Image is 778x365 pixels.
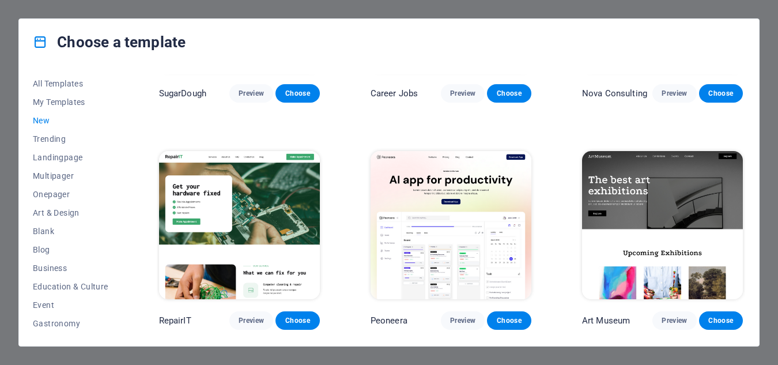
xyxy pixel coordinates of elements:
[33,171,108,180] span: Multipager
[33,204,108,222] button: Art & Design
[33,264,108,273] span: Business
[33,282,108,291] span: Education & Culture
[371,315,407,326] p: Peoneera
[33,116,108,125] span: New
[285,89,310,98] span: Choose
[33,167,108,185] button: Multipager
[159,151,320,299] img: RepairIT
[33,79,108,88] span: All Templates
[33,277,108,296] button: Education & Culture
[33,208,108,217] span: Art & Design
[652,84,696,103] button: Preview
[582,88,647,99] p: Nova Consulting
[239,89,264,98] span: Preview
[699,84,743,103] button: Choose
[275,84,319,103] button: Choose
[33,222,108,240] button: Blank
[33,314,108,333] button: Gastronomy
[487,84,531,103] button: Choose
[371,151,531,299] img: Peoneera
[33,134,108,144] span: Trending
[33,148,108,167] button: Landingpage
[450,316,475,325] span: Preview
[33,227,108,236] span: Blank
[496,89,522,98] span: Choose
[450,89,475,98] span: Preview
[33,240,108,259] button: Blog
[33,74,108,93] button: All Templates
[33,300,108,310] span: Event
[582,151,743,299] img: Art Museum
[582,315,630,326] p: Art Museum
[441,311,485,330] button: Preview
[699,311,743,330] button: Choose
[487,311,531,330] button: Choose
[33,33,186,51] h4: Choose a template
[441,84,485,103] button: Preview
[708,316,734,325] span: Choose
[33,245,108,254] span: Blog
[662,89,687,98] span: Preview
[33,185,108,204] button: Onepager
[33,97,108,107] span: My Templates
[33,190,108,199] span: Onepager
[33,93,108,111] button: My Templates
[33,111,108,130] button: New
[33,296,108,314] button: Event
[662,316,687,325] span: Preview
[652,311,696,330] button: Preview
[159,315,191,326] p: RepairIT
[708,89,734,98] span: Choose
[159,88,206,99] p: SugarDough
[496,316,522,325] span: Choose
[229,84,273,103] button: Preview
[275,311,319,330] button: Choose
[239,316,264,325] span: Preview
[33,319,108,328] span: Gastronomy
[33,259,108,277] button: Business
[285,316,310,325] span: Choose
[33,130,108,148] button: Trending
[371,88,418,99] p: Career Jobs
[33,153,108,162] span: Landingpage
[229,311,273,330] button: Preview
